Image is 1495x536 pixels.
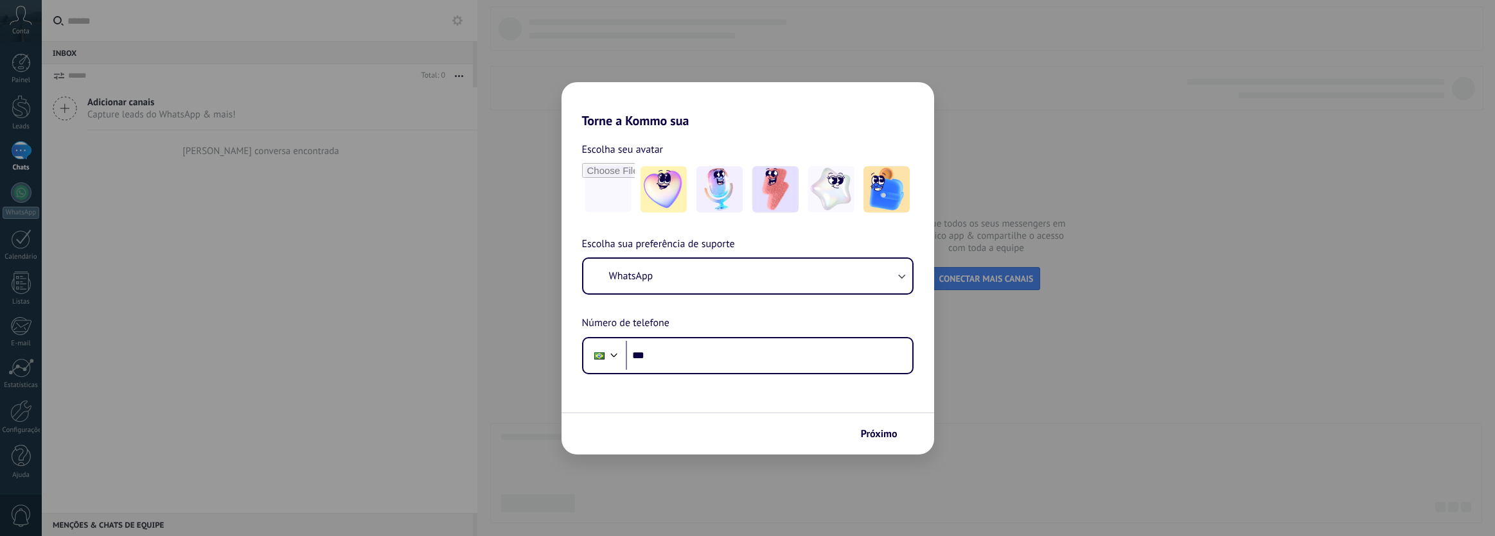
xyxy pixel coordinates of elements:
span: Próximo [861,429,898,438]
button: Próximo [855,423,915,445]
img: -5.jpeg [863,166,910,212]
div: Brazil: + 55 [587,342,612,369]
span: WhatsApp [609,270,653,282]
span: Escolha seu avatar [582,141,664,158]
button: WhatsApp [583,259,912,293]
img: -3.jpeg [752,166,799,212]
span: Número de telefone [582,315,669,332]
img: -4.jpeg [808,166,854,212]
img: -1.jpeg [641,166,687,212]
h2: Torne a Kommo sua [562,82,934,128]
img: -2.jpeg [696,166,743,212]
span: Escolha sua preferência de suporte [582,236,735,253]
